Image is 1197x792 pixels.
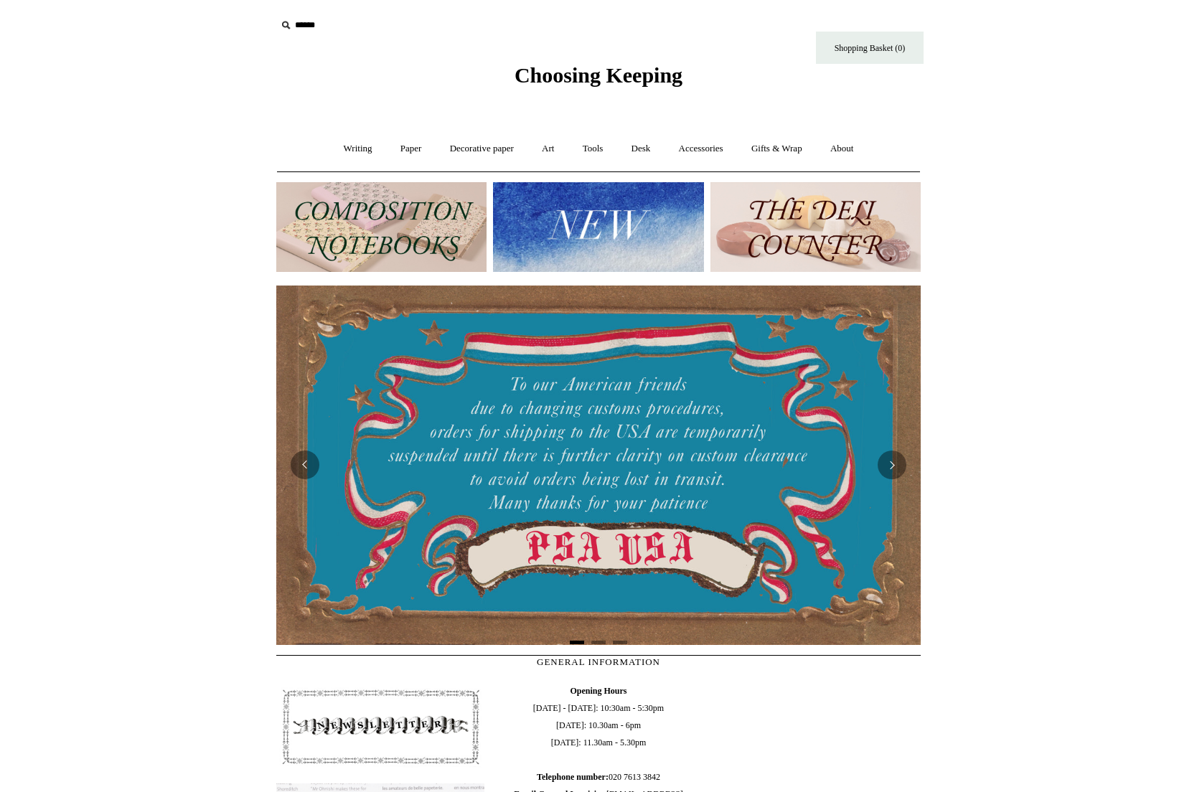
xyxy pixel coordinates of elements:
[619,130,664,168] a: Desk
[276,182,487,272] img: 202302 Composition ledgers.jpg__PID:69722ee6-fa44-49dd-a067-31375e5d54ec
[437,130,527,168] a: Decorative paper
[515,63,682,87] span: Choosing Keeping
[816,32,924,64] a: Shopping Basket (0)
[515,75,682,85] a: Choosing Keeping
[666,130,736,168] a: Accessories
[276,682,484,771] img: pf-4db91bb9--1305-Newsletter-Button_1200x.jpg
[331,130,385,168] a: Writing
[537,772,609,782] b: Telephone number
[613,641,627,644] button: Page 3
[738,130,815,168] a: Gifts & Wrap
[291,451,319,479] button: Previous
[591,641,606,644] button: Page 2
[710,182,921,272] img: The Deli Counter
[537,656,660,667] span: GENERAL INFORMATION
[878,451,906,479] button: Next
[493,182,703,272] img: New.jpg__PID:f73bdf93-380a-4a35-bcfe-7823039498e1
[570,641,584,644] button: Page 1
[570,686,626,696] b: Opening Hours
[570,130,616,168] a: Tools
[817,130,867,168] a: About
[529,130,567,168] a: Art
[606,772,609,782] b: :
[276,286,921,644] img: USA PSA .jpg__PID:33428022-6587-48b7-8b57-d7eefc91f15a
[388,130,435,168] a: Paper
